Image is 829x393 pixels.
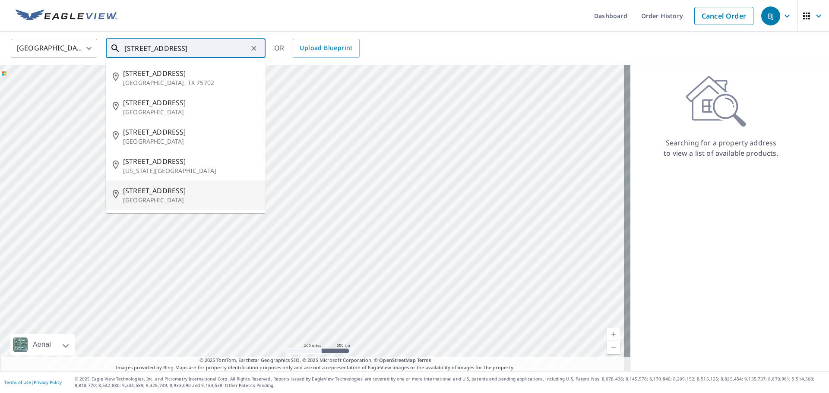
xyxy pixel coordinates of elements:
div: Aerial [30,334,54,355]
p: | [4,380,62,385]
p: [GEOGRAPHIC_DATA], TX 75702 [123,79,259,87]
a: Privacy Policy [34,379,62,385]
span: [STREET_ADDRESS] [123,127,259,137]
div: OR [274,39,360,58]
img: EV Logo [16,9,117,22]
span: [STREET_ADDRESS] [123,185,259,196]
p: Searching for a property address to view a list of available products. [663,138,779,158]
a: Terms of Use [4,379,31,385]
div: Aerial [10,334,75,355]
div: [GEOGRAPHIC_DATA] [11,36,97,60]
a: Current Level 5, Zoom In [607,328,620,341]
a: Current Level 5, Zoom Out [607,341,620,354]
p: [GEOGRAPHIC_DATA] [123,196,259,204]
span: [STREET_ADDRESS] [123,97,259,108]
div: BJ [761,6,780,25]
p: [GEOGRAPHIC_DATA] [123,137,259,146]
p: [US_STATE][GEOGRAPHIC_DATA] [123,167,259,175]
span: [STREET_ADDRESS] [123,68,259,79]
p: [GEOGRAPHIC_DATA] [123,108,259,116]
span: Upload Blueprint [300,43,352,53]
span: © 2025 TomTom, Earthstar Geographics SIO, © 2025 Microsoft Corporation, © [199,357,431,364]
button: Clear [248,42,260,54]
a: OpenStreetMap [379,357,415,363]
a: Terms [417,357,431,363]
span: [STREET_ADDRESS] [123,156,259,167]
input: Search by address or latitude-longitude [125,36,248,60]
a: Upload Blueprint [293,39,359,58]
a: Cancel Order [694,7,753,25]
p: © 2025 Eagle View Technologies, Inc. and Pictometry International Corp. All Rights Reserved. Repo... [75,376,825,389]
